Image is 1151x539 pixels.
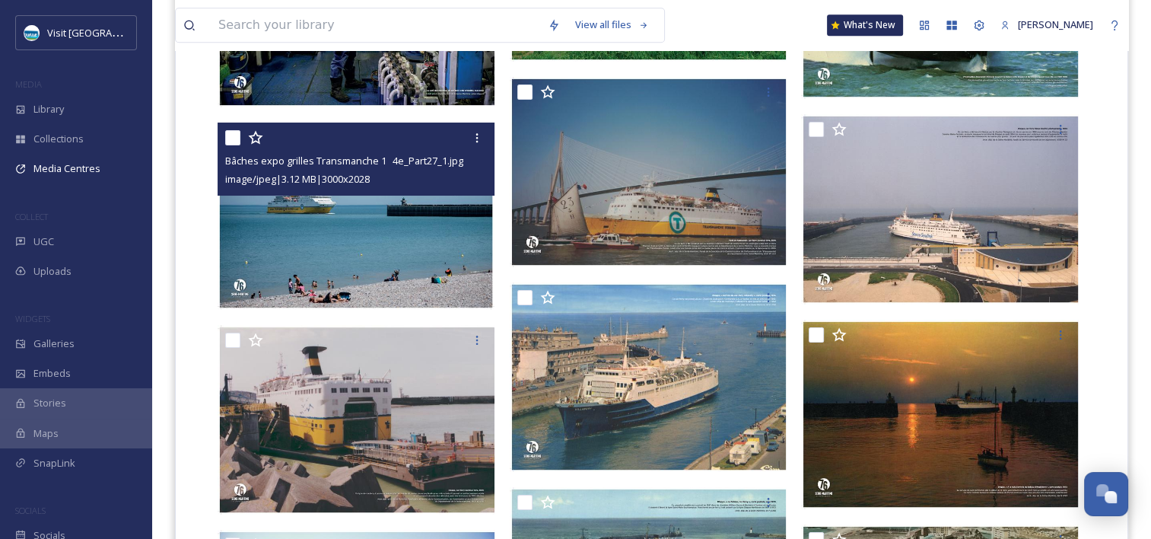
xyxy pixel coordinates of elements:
span: UGC [33,234,54,249]
a: View all files [568,10,657,40]
img: Bâches expo grilles Transmanche 14e_Part20_1.jpg [510,282,790,472]
span: WIDGETS [15,313,50,324]
span: Stories [33,396,66,410]
span: SnapLink [33,456,75,470]
span: Media Centres [33,161,100,176]
img: Bâches expo grilles Transmanche 14e_Part24_1.jpg [218,325,498,515]
span: Library [33,102,64,116]
span: Galleries [33,336,75,351]
span: [PERSON_NAME] [1018,18,1093,31]
a: What's New [827,14,903,36]
img: Bâches expo grilles Transmanche 14e_Part23_1.jpg [510,77,790,266]
span: Visit [GEOGRAPHIC_DATA] and [GEOGRAPHIC_DATA] [47,25,284,40]
span: Bâches expo grilles Transmanche 14e_Part27_1.jpg [225,154,463,167]
span: Maps [33,426,59,441]
img: Bâches expo grilles Transmanche 14e_Part19_1.jpg [801,320,1082,509]
span: Collections [33,132,84,146]
img: Bâches expo grilles Transmanche 14e_Part27_1.jpg [218,123,494,310]
img: Bâches expo grilles Transmanche 14e_Part22_1.jpg [801,114,1082,304]
span: SOCIALS [15,505,46,516]
span: Uploads [33,264,72,279]
span: MEDIA [15,78,42,90]
img: Capture.JPG [24,25,40,40]
button: Open Chat [1084,472,1128,516]
span: Embeds [33,366,71,381]
a: [PERSON_NAME] [993,10,1101,40]
span: COLLECT [15,211,48,222]
span: image/jpeg | 3.12 MB | 3000 x 2028 [225,172,370,186]
input: Search your library [211,8,540,42]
